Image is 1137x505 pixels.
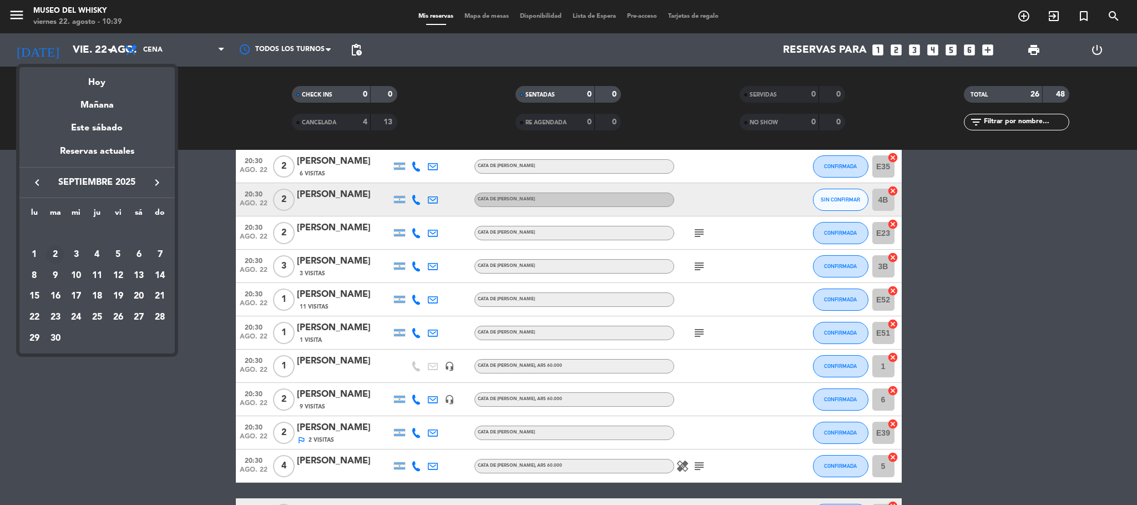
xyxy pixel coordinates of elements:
div: 10 [67,266,85,285]
div: 30 [46,329,65,348]
div: 26 [109,308,128,327]
td: SEP. [24,224,170,245]
td: 29 de septiembre de 2025 [24,328,45,349]
td: 19 de septiembre de 2025 [108,286,129,307]
th: viernes [108,206,129,224]
td: 8 de septiembre de 2025 [24,265,45,286]
div: 14 [150,266,169,285]
div: 1 [25,245,44,264]
td: 22 de septiembre de 2025 [24,307,45,328]
div: 7 [150,245,169,264]
td: 17 de septiembre de 2025 [65,286,87,307]
div: 28 [150,308,169,327]
i: keyboard_arrow_right [150,176,164,189]
div: 15 [25,287,44,306]
td: 14 de septiembre de 2025 [149,265,170,286]
td: 12 de septiembre de 2025 [108,265,129,286]
div: 29 [25,329,44,348]
td: 9 de septiembre de 2025 [45,265,66,286]
th: lunes [24,206,45,224]
div: 13 [129,266,148,285]
div: Este sábado [19,113,175,144]
td: 13 de septiembre de 2025 [129,265,150,286]
div: 11 [88,266,107,285]
td: 21 de septiembre de 2025 [149,286,170,307]
th: miércoles [65,206,87,224]
div: 12 [109,266,128,285]
div: 8 [25,266,44,285]
div: 17 [67,287,85,306]
th: jueves [87,206,108,224]
button: keyboard_arrow_left [27,175,47,190]
th: sábado [129,206,150,224]
div: Reservas actuales [19,144,175,167]
div: 27 [129,308,148,327]
td: 26 de septiembre de 2025 [108,307,129,328]
div: 3 [67,245,85,264]
div: 25 [88,308,107,327]
div: Mañana [19,90,175,113]
td: 11 de septiembre de 2025 [87,265,108,286]
div: 22 [25,308,44,327]
span: septiembre 2025 [47,175,147,190]
div: 21 [150,287,169,306]
td: 7 de septiembre de 2025 [149,244,170,265]
div: 5 [109,245,128,264]
td: 30 de septiembre de 2025 [45,328,66,349]
div: 16 [46,287,65,306]
td: 27 de septiembre de 2025 [129,307,150,328]
td: 18 de septiembre de 2025 [87,286,108,307]
td: 28 de septiembre de 2025 [149,307,170,328]
div: 19 [109,287,128,306]
div: 20 [129,287,148,306]
div: Hoy [19,67,175,90]
td: 20 de septiembre de 2025 [129,286,150,307]
div: 23 [46,308,65,327]
div: 4 [88,245,107,264]
div: 6 [129,245,148,264]
td: 6 de septiembre de 2025 [129,244,150,265]
td: 3 de septiembre de 2025 [65,244,87,265]
th: martes [45,206,66,224]
div: 18 [88,287,107,306]
i: keyboard_arrow_left [31,176,44,189]
td: 24 de septiembre de 2025 [65,307,87,328]
div: 24 [67,308,85,327]
td: 25 de septiembre de 2025 [87,307,108,328]
td: 1 de septiembre de 2025 [24,244,45,265]
td: 16 de septiembre de 2025 [45,286,66,307]
td: 10 de septiembre de 2025 [65,265,87,286]
th: domingo [149,206,170,224]
td: 15 de septiembre de 2025 [24,286,45,307]
td: 2 de septiembre de 2025 [45,244,66,265]
td: 23 de septiembre de 2025 [45,307,66,328]
button: keyboard_arrow_right [147,175,167,190]
td: 4 de septiembre de 2025 [87,244,108,265]
td: 5 de septiembre de 2025 [108,244,129,265]
div: 9 [46,266,65,285]
div: 2 [46,245,65,264]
